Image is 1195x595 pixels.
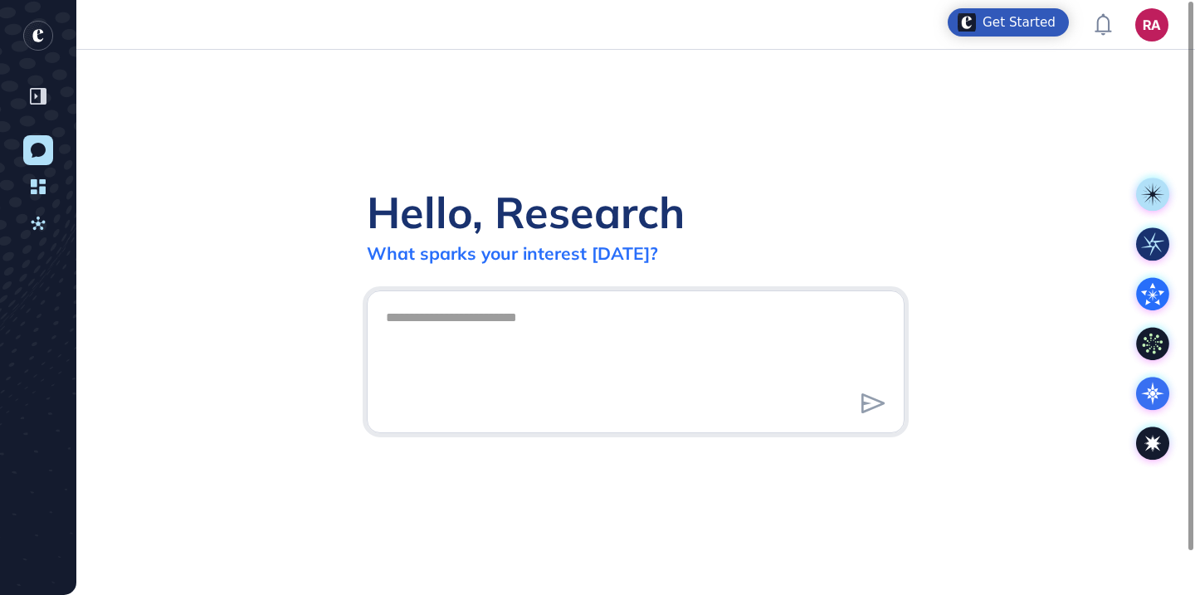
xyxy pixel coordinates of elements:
div: What sparks your interest [DATE]? [367,242,658,264]
button: RA [1135,8,1168,41]
div: Get Started [983,14,1056,31]
img: launcher-image-alternative-text [958,13,976,32]
div: Hello, Research [367,185,685,239]
div: Open Get Started checklist [948,8,1069,37]
div: entrapeer-logo [23,21,53,51]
